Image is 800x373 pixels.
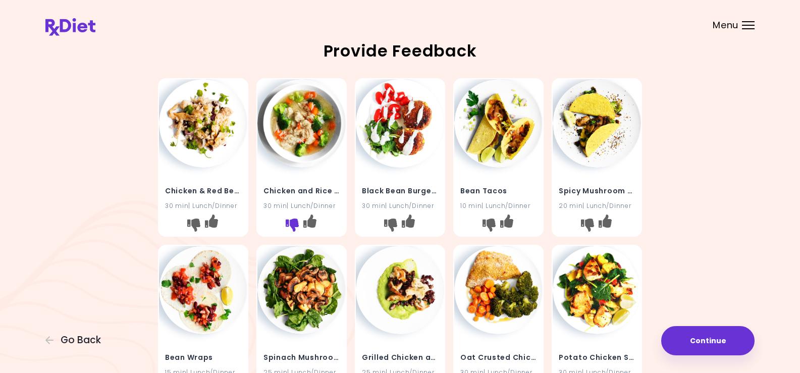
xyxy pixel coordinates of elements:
h4: Grilled Chicken and Pea Mash [362,349,438,365]
button: I don't like this recipe [186,217,202,233]
button: I like this recipe [499,217,515,233]
button: Go Back [45,335,106,346]
button: I don't like this recipe [383,217,399,233]
button: I don't like this recipe [579,217,596,233]
h4: Potato Chicken Salad [559,349,635,365]
div: 10 min | Lunch/Dinner [460,201,537,210]
img: RxDiet [45,18,95,36]
div: 30 min | Lunch/Dinner [263,201,340,210]
h4: Chicken and Rice Stew [263,183,340,199]
span: Menu [713,21,738,30]
h4: Black Bean Burgers [362,183,438,199]
button: Continue [661,326,755,355]
button: I don't like this recipe [284,217,300,233]
div: 30 min | Lunch/Dinner [362,201,438,210]
button: I like this recipe [597,217,613,233]
h4: Spicy Mushroom Tacos [559,183,635,199]
span: Go Back [61,335,101,346]
h4: Bean Tacos [460,183,537,199]
h2: Provide Feedback [45,43,755,59]
div: 30 min | Lunch/Dinner [165,201,241,210]
div: 20 min | Lunch/Dinner [559,201,635,210]
h4: Chicken & Red Beans [165,183,241,199]
h4: Oat Crusted Chicken [460,349,537,365]
button: I like this recipe [400,217,416,233]
button: I like this recipe [203,217,220,233]
button: I like this recipe [302,217,318,233]
h4: Bean Wraps [165,349,241,365]
h4: Spinach Mushroom Salad [263,349,340,365]
button: I don't like this recipe [481,217,497,233]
